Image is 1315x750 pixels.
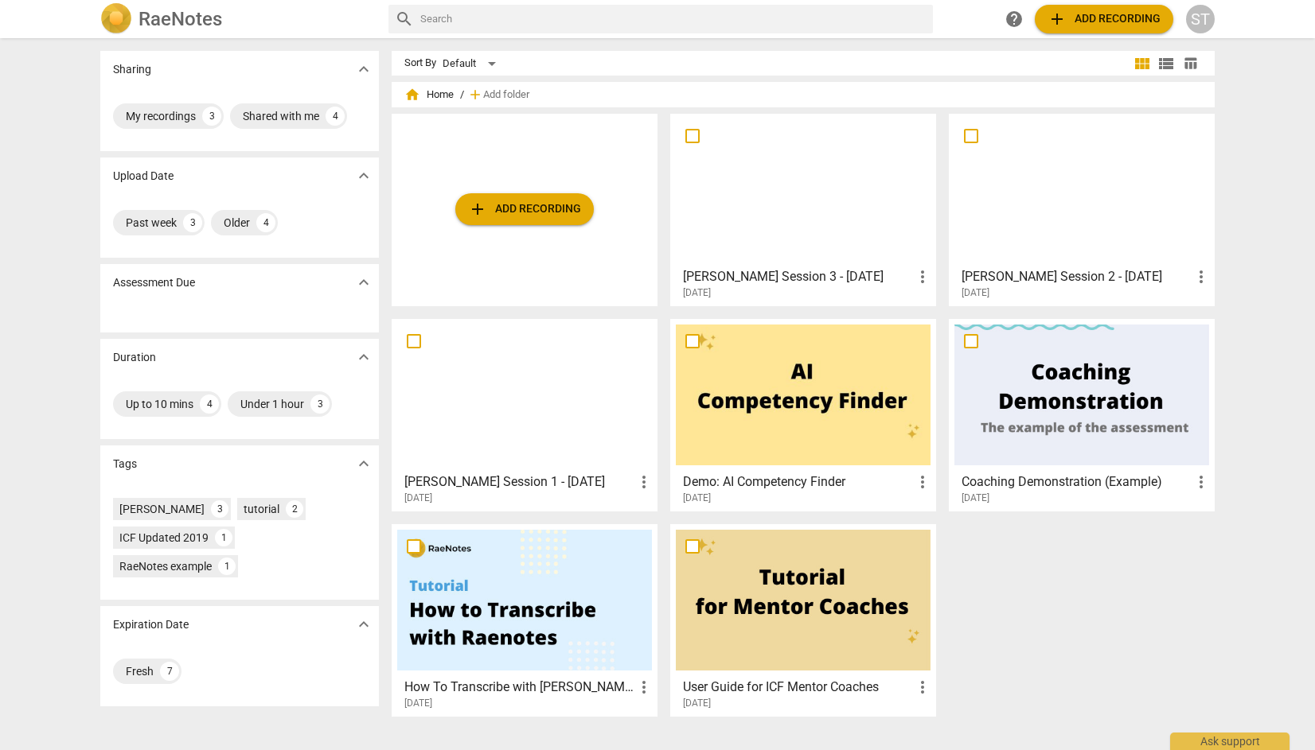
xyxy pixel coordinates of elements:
div: 7 [160,662,179,681]
span: expand_more [354,60,373,79]
span: add [468,200,487,219]
span: more_vert [913,678,932,697]
span: more_vert [1192,472,1211,492]
span: expand_more [354,454,373,473]
div: ICF Updated 2019 [119,530,209,546]
span: home [404,87,420,103]
div: 4 [200,394,219,414]
button: Show more [352,164,376,188]
button: Table view [1178,52,1202,76]
p: Tags [113,456,137,472]
a: Coaching Demonstration (Example)[DATE] [954,324,1209,504]
div: Up to 10 mins [126,396,193,412]
input: Search [420,6,927,32]
div: Ask support [1170,733,1290,750]
div: 1 [218,558,236,575]
div: Fresh [126,663,154,679]
span: [DATE] [683,286,711,300]
a: LogoRaeNotes [100,3,376,35]
div: [PERSON_NAME] [119,501,205,517]
p: Sharing [113,61,151,78]
a: User Guide for ICF Mentor Coaches[DATE] [676,530,931,709]
span: [DATE] [683,697,711,710]
span: [DATE] [404,697,432,710]
button: Show more [352,452,376,476]
div: tutorial [244,501,279,517]
button: Show more [352,270,376,294]
h3: Coaching Demonstration (Example) [962,472,1192,492]
h3: How To Transcribe with RaeNotes [404,678,634,697]
span: Home [404,87,454,103]
span: more_vert [634,472,654,492]
a: [PERSON_NAME] Session 1 - [DATE][DATE] [397,324,652,504]
div: 3 [211,500,228,518]
div: 2 [286,500,303,518]
div: 3 [310,394,330,414]
img: Logo [100,3,132,35]
button: Show more [352,57,376,81]
span: add [1048,10,1067,29]
span: expand_more [354,615,373,634]
span: more_vert [1192,267,1211,286]
button: Show more [352,345,376,369]
span: [DATE] [404,492,432,505]
span: expand_more [354,166,373,185]
a: Demo: AI Competency Finder[DATE] [676,324,931,504]
div: Default [443,51,501,76]
div: RaeNotes example [119,558,212,574]
span: expand_more [354,273,373,292]
span: table_chart [1183,56,1198,71]
div: Older [224,215,250,231]
a: How To Transcribe with [PERSON_NAME][DATE] [397,530,652,709]
button: Tile view [1130,52,1154,76]
span: expand_more [354,348,373,367]
a: Help [1000,5,1028,33]
span: help [1005,10,1024,29]
a: [PERSON_NAME] Session 3 - [DATE][DATE] [676,119,931,299]
h3: Demo: AI Competency Finder [683,472,913,492]
span: more_vert [913,267,932,286]
button: List view [1154,52,1178,76]
button: Upload [455,193,594,225]
p: Expiration Date [113,616,189,633]
div: My recordings [126,108,196,124]
button: Show more [352,612,376,636]
span: Add recording [1048,10,1161,29]
div: Under 1 hour [240,396,304,412]
span: Add recording [468,200,581,219]
p: Upload Date [113,168,174,185]
button: Upload [1035,5,1173,33]
div: 4 [326,107,345,126]
div: Shared with me [243,108,319,124]
div: 1 [215,529,232,546]
div: Sort By [404,57,436,69]
p: Assessment Due [113,274,195,291]
div: 3 [202,107,221,126]
span: Add folder [483,89,529,101]
div: Past week [126,215,177,231]
a: [PERSON_NAME] Session 2 - [DATE][DATE] [954,119,1209,299]
h3: Corinna Depooter Session 3 - 07.08.2025 [683,267,913,286]
h3: Corinna Depooter Session 2 - 05.08.2025 [962,267,1192,286]
span: search [395,10,414,29]
div: 4 [256,213,275,232]
span: view_list [1157,54,1176,73]
span: add [467,87,483,103]
span: [DATE] [962,286,989,300]
span: more_vert [634,678,654,697]
button: ST [1186,5,1215,33]
h2: RaeNotes [139,8,222,30]
span: view_module [1133,54,1152,73]
h3: Corinna Depooter Session 1 - 04.08.2025 [404,472,634,492]
p: Duration [113,349,156,366]
span: more_vert [913,472,932,492]
span: / [460,89,464,101]
div: 3 [183,213,202,232]
span: [DATE] [962,492,989,505]
h3: User Guide for ICF Mentor Coaches [683,678,913,697]
span: [DATE] [683,492,711,505]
